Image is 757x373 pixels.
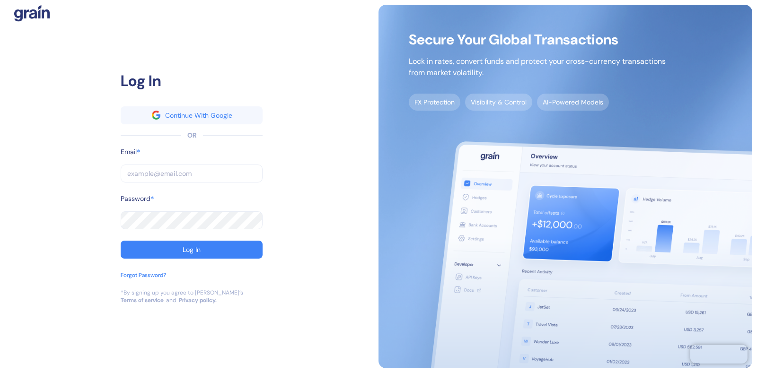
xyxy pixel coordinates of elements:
[179,296,217,304] a: Privacy policy.
[165,112,232,119] div: Continue With Google
[166,296,176,304] div: and
[183,246,201,253] div: Log In
[121,271,166,289] button: Forgot Password?
[121,147,137,157] label: Email
[409,94,460,111] span: FX Protection
[378,5,752,368] img: signup-main-image
[465,94,532,111] span: Visibility & Control
[409,35,666,44] span: Secure Your Global Transactions
[690,345,748,364] iframe: Chatra live chat
[121,296,164,304] a: Terms of service
[409,56,666,78] p: Lock in rates, convert funds and protect your cross-currency transactions from market volatility.
[121,165,263,182] input: example@email.com
[152,111,160,119] img: google
[14,5,50,22] img: logo
[121,69,263,92] div: Log In
[121,106,263,124] button: googleContinue With Google
[121,289,243,296] div: *By signing up you agree to [PERSON_NAME]’s
[187,130,196,140] div: OR
[121,241,263,259] button: Log In
[121,194,150,204] label: Password
[121,271,166,279] div: Forgot Password?
[537,94,609,111] span: AI-Powered Models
